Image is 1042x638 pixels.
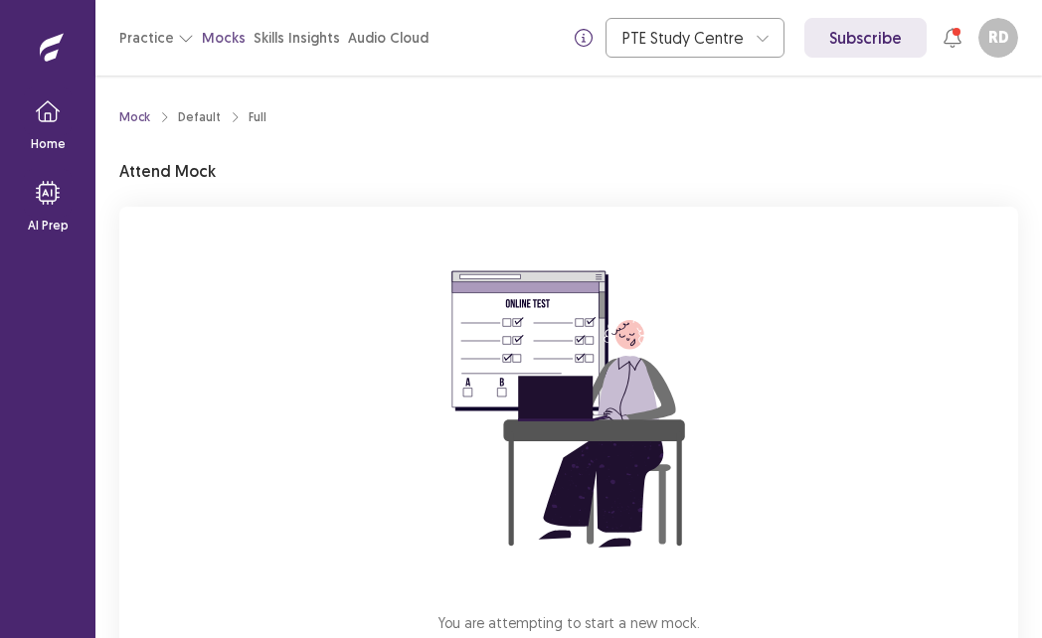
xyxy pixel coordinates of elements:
[31,135,66,153] p: Home
[566,20,602,56] button: info
[249,108,266,126] div: Full
[28,217,69,235] p: AI Prep
[202,28,246,49] a: Mocks
[804,18,927,58] a: Subscribe
[119,159,216,183] p: Attend Mock
[622,19,746,57] div: PTE Study Centre
[119,108,150,126] a: Mock
[178,108,221,126] div: Default
[390,231,748,588] img: attend-mock
[348,28,429,49] a: Audio Cloud
[254,28,340,49] a: Skills Insights
[119,20,194,56] button: Practice
[119,108,266,126] nav: breadcrumb
[978,18,1018,58] button: RD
